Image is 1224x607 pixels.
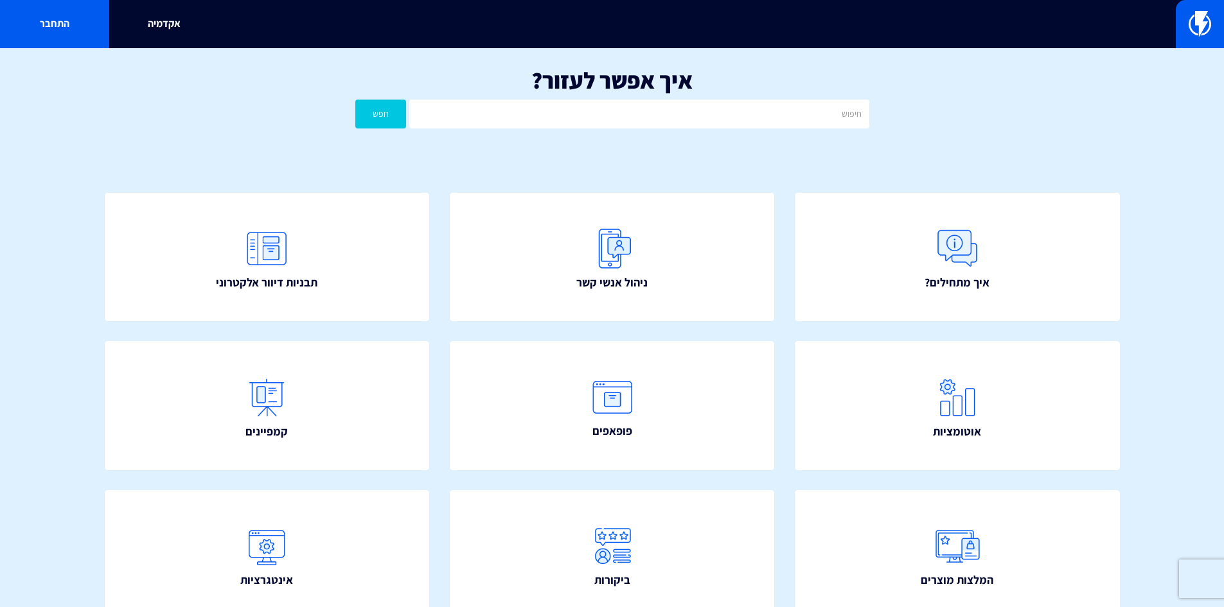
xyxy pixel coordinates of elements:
input: חיפוש מהיר... [323,10,901,39]
a: אוטומציות [795,341,1120,470]
span: תבניות דיוור אלקטרוני [216,274,317,291]
span: ביקורות [594,572,630,588]
a: ניהול אנשי קשר [450,193,775,321]
input: חיפוש [409,100,869,128]
h1: איך אפשר לעזור? [19,67,1205,93]
span: אינטגרציות [240,572,293,588]
button: חפש [355,100,407,128]
span: ניהול אנשי קשר [576,274,648,291]
a: קמפיינים [105,341,430,470]
a: פופאפים [450,341,775,470]
span: איך מתחילים? [925,274,989,291]
span: אוטומציות [933,423,981,440]
a: איך מתחילים? [795,193,1120,321]
span: פופאפים [592,423,632,439]
a: תבניות דיוור אלקטרוני [105,193,430,321]
span: קמפיינים [245,423,288,440]
span: המלצות מוצרים [921,572,993,588]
